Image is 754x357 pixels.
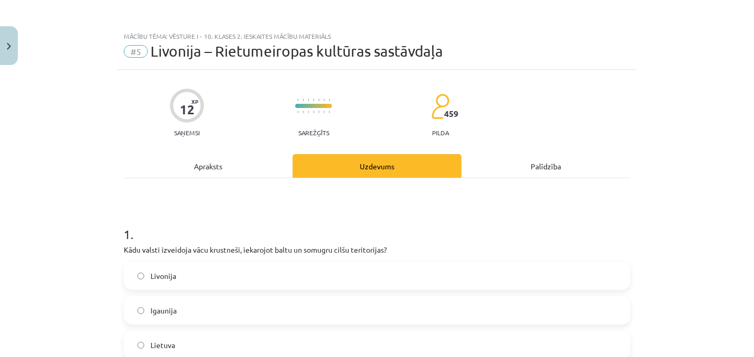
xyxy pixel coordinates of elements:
[150,271,176,282] span: Livonija
[297,111,298,113] img: icon-short-line-57e1e144782c952c97e751825c79c345078a6d821885a25fce030b3d8c18986b.svg
[329,99,330,101] img: icon-short-line-57e1e144782c952c97e751825c79c345078a6d821885a25fce030b3d8c18986b.svg
[137,342,144,349] input: Lietuva
[124,154,293,178] div: Apraksts
[170,129,204,136] p: Saņemsi
[7,43,11,50] img: icon-close-lesson-0947bae3869378f0d4975bcd49f059093ad1ed9edebbc8119c70593378902aed.svg
[308,111,309,113] img: icon-short-line-57e1e144782c952c97e751825c79c345078a6d821885a25fce030b3d8c18986b.svg
[432,129,449,136] p: pilda
[180,102,195,117] div: 12
[313,99,314,101] img: icon-short-line-57e1e144782c952c97e751825c79c345078a6d821885a25fce030b3d8c18986b.svg
[124,244,630,255] p: Kādu valsti izveidoja vācu krustneši, iekarojot baltu un somugru cilšu teritorijas?
[124,33,630,40] div: Mācību tēma: Vēsture i - 10. klases 2. ieskaites mācību materiāls
[191,99,198,104] span: XP
[431,93,449,120] img: students-c634bb4e5e11cddfef0936a35e636f08e4e9abd3cc4e673bd6f9a4125e45ecb1.svg
[324,99,325,101] img: icon-short-line-57e1e144782c952c97e751825c79c345078a6d821885a25fce030b3d8c18986b.svg
[324,111,325,113] img: icon-short-line-57e1e144782c952c97e751825c79c345078a6d821885a25fce030b3d8c18986b.svg
[444,109,458,118] span: 459
[124,45,148,58] span: #5
[124,209,630,241] h1: 1 .
[150,340,175,351] span: Lietuva
[318,111,319,113] img: icon-short-line-57e1e144782c952c97e751825c79c345078a6d821885a25fce030b3d8c18986b.svg
[298,129,329,136] p: Sarežģīts
[461,154,630,178] div: Palīdzība
[308,99,309,101] img: icon-short-line-57e1e144782c952c97e751825c79c345078a6d821885a25fce030b3d8c18986b.svg
[137,273,144,279] input: Livonija
[303,111,304,113] img: icon-short-line-57e1e144782c952c97e751825c79c345078a6d821885a25fce030b3d8c18986b.svg
[318,99,319,101] img: icon-short-line-57e1e144782c952c97e751825c79c345078a6d821885a25fce030b3d8c18986b.svg
[329,111,330,113] img: icon-short-line-57e1e144782c952c97e751825c79c345078a6d821885a25fce030b3d8c18986b.svg
[297,99,298,101] img: icon-short-line-57e1e144782c952c97e751825c79c345078a6d821885a25fce030b3d8c18986b.svg
[150,42,443,60] span: ​Livonija – Rietumeiropas kultūras sastāvdaļa
[150,305,177,316] span: Igaunija
[313,111,314,113] img: icon-short-line-57e1e144782c952c97e751825c79c345078a6d821885a25fce030b3d8c18986b.svg
[293,154,461,178] div: Uzdevums
[303,99,304,101] img: icon-short-line-57e1e144782c952c97e751825c79c345078a6d821885a25fce030b3d8c18986b.svg
[137,307,144,314] input: Igaunija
